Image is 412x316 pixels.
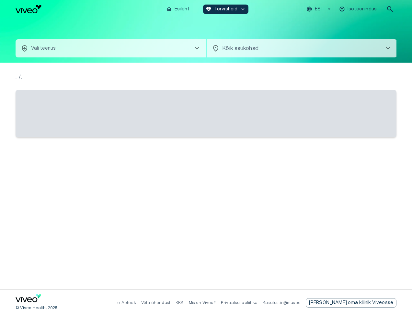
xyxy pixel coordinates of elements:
img: Viveo logo [16,5,41,13]
p: [PERSON_NAME] oma kliinik Viveosse [309,299,393,306]
a: Navigate to homepage [16,5,161,13]
button: EST [305,5,333,14]
p: Tervishoid [214,6,238,13]
span: chevron_right [193,44,201,52]
span: search [386,5,394,13]
a: Navigate to home page [16,294,41,305]
button: homeEsileht [164,5,193,14]
a: Kasutustingimused [263,301,301,305]
p: Võta ühendust [141,300,170,306]
button: health_and_safetyVali teenuschevron_right [16,39,206,57]
span: health_and_safety [21,44,29,52]
span: home [166,6,172,12]
p: Kõik asukohad [222,44,374,52]
span: location_on [212,44,220,52]
p: Iseteenindus [348,6,377,13]
button: open search modal [383,3,396,16]
span: ecg_heart [206,6,212,12]
span: chevron_right [384,44,392,52]
p: © Viveo Health, 2025 [16,305,57,311]
p: Vali teenus [31,45,56,52]
a: Privaatsuspoliitika [221,301,257,305]
p: EST [315,6,324,13]
p: Esileht [175,6,189,13]
p: .. / . [16,73,396,81]
span: keyboard_arrow_down [240,6,246,12]
span: ‌ [16,90,396,137]
button: ecg_heartTervishoidkeyboard_arrow_down [203,5,249,14]
a: Send email to partnership request to viveo [306,298,396,308]
a: e-Apteek [117,301,136,305]
div: [PERSON_NAME] oma kliinik Viveosse [306,298,396,308]
button: Iseteenindus [338,5,378,14]
a: KKK [176,301,184,305]
p: Mis on Viveo? [189,300,216,306]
